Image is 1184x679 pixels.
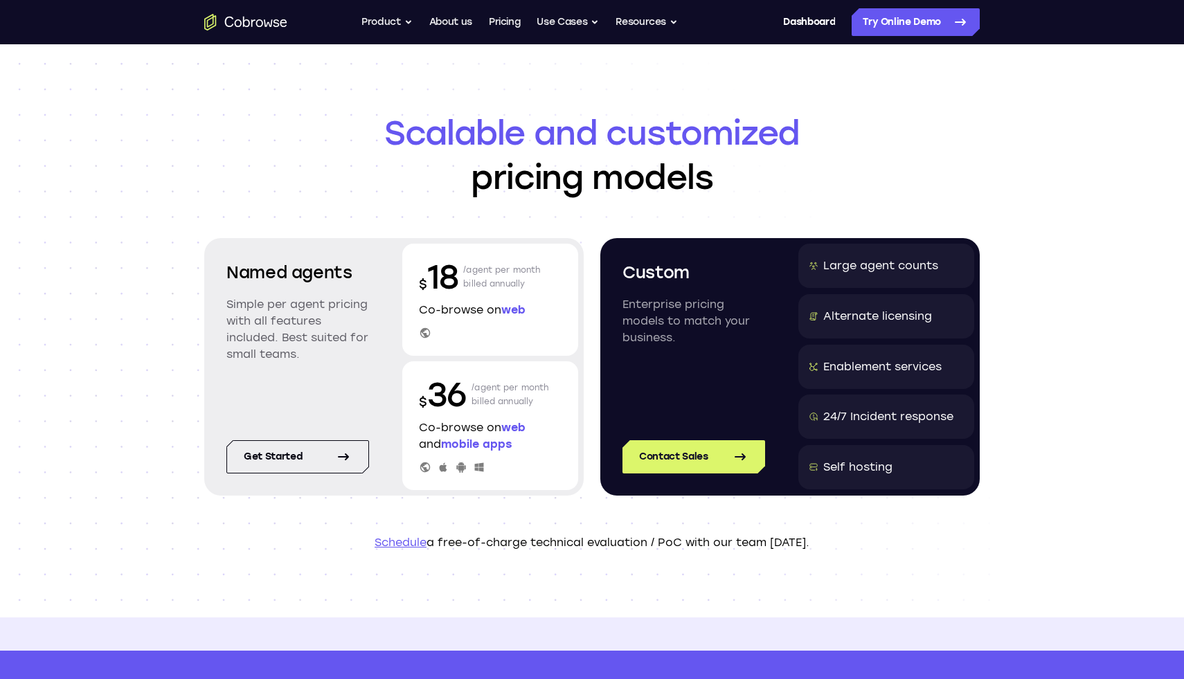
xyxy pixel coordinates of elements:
button: Use Cases [537,8,599,36]
a: Get started [226,440,369,473]
div: Enablement services [823,359,942,375]
p: Simple per agent pricing with all features included. Best suited for small teams. [226,296,369,363]
div: Self hosting [823,459,893,476]
p: 18 [419,255,458,299]
p: a free-of-charge technical evaluation / PoC with our team [DATE]. [204,534,980,551]
a: Schedule [375,536,427,549]
span: $ [419,277,427,292]
span: web [501,303,526,316]
h1: pricing models [204,111,980,199]
span: Scalable and customized [204,111,980,155]
p: Co-browse on and [419,419,562,453]
p: /agent per month billed annually [472,372,549,417]
button: Product [361,8,413,36]
a: Dashboard [783,8,835,36]
a: Pricing [489,8,521,36]
div: Large agent counts [823,257,938,274]
a: Go to the home page [204,14,287,30]
span: web [501,421,526,434]
div: Alternate licensing [823,308,932,325]
h2: Custom [622,260,765,285]
p: 36 [419,372,466,417]
span: $ [419,395,427,410]
a: Contact Sales [622,440,765,473]
span: mobile apps [441,437,512,451]
p: Co-browse on [419,302,562,318]
a: About us [429,8,472,36]
div: 24/7 Incident response [823,408,953,425]
h2: Named agents [226,260,369,285]
button: Resources [616,8,678,36]
p: Enterprise pricing models to match your business. [622,296,765,346]
p: /agent per month billed annually [463,255,541,299]
a: Try Online Demo [852,8,980,36]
